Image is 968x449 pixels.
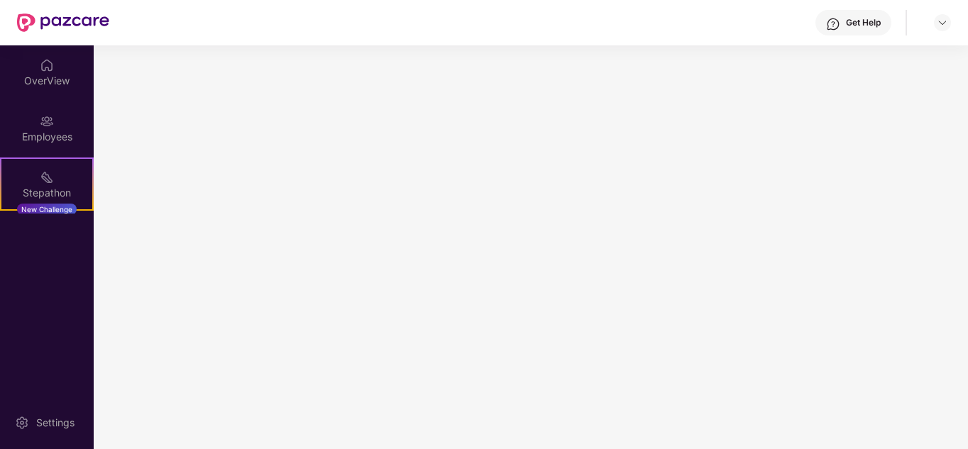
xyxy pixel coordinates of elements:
[40,170,54,184] img: svg+xml;base64,PHN2ZyB4bWxucz0iaHR0cDovL3d3dy53My5vcmcvMjAwMC9zdmciIHdpZHRoPSIyMSIgaGVpZ2h0PSIyMC...
[846,17,881,28] div: Get Help
[40,58,54,72] img: svg+xml;base64,PHN2ZyBpZD0iSG9tZSIgeG1sbnM9Imh0dHA6Ly93d3cudzMub3JnLzIwMDAvc3ZnIiB3aWR0aD0iMjAiIG...
[40,114,54,128] img: svg+xml;base64,PHN2ZyBpZD0iRW1wbG95ZWVzIiB4bWxucz0iaHR0cDovL3d3dy53My5vcmcvMjAwMC9zdmciIHdpZHRoPS...
[1,186,92,200] div: Stepathon
[826,17,840,31] img: svg+xml;base64,PHN2ZyBpZD0iSGVscC0zMngzMiIgeG1sbnM9Imh0dHA6Ly93d3cudzMub3JnLzIwMDAvc3ZnIiB3aWR0aD...
[17,13,109,32] img: New Pazcare Logo
[937,17,948,28] img: svg+xml;base64,PHN2ZyBpZD0iRHJvcGRvd24tMzJ4MzIiIHhtbG5zPSJodHRwOi8vd3d3LnczLm9yZy8yMDAwL3N2ZyIgd2...
[15,416,29,430] img: svg+xml;base64,PHN2ZyBpZD0iU2V0dGluZy0yMHgyMCIgeG1sbnM9Imh0dHA6Ly93d3cudzMub3JnLzIwMDAvc3ZnIiB3aW...
[17,204,77,215] div: New Challenge
[32,416,79,430] div: Settings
